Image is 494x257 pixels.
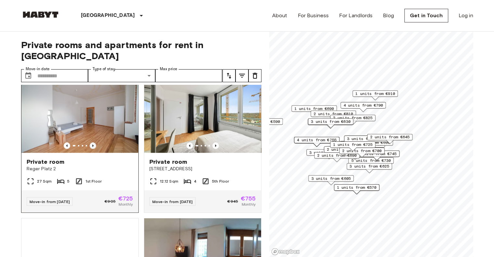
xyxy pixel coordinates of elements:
span: 3 units from €800 [347,136,386,142]
label: Move-in date [26,66,50,72]
span: 5 units from €730 [351,158,391,163]
div: Map marker [347,163,392,173]
span: 5 [67,178,70,184]
span: 4 units from €755 [297,137,336,143]
span: 2 units from €925 [327,147,366,152]
button: Previous image [186,142,193,149]
span: 4 units from €790 [343,102,383,108]
span: 27 Sqm [37,178,52,184]
span: 3 units from €630 [311,119,350,124]
span: 3 units from €745 [357,151,397,157]
div: Map marker [324,146,369,156]
div: Map marker [310,110,356,121]
span: 2 units from €645 [370,134,410,140]
a: For Landlords [339,12,373,19]
span: Monthly [119,201,133,207]
p: [GEOGRAPHIC_DATA] [81,12,135,19]
span: Private rooms and apartments for rent in [GEOGRAPHIC_DATA] [21,39,261,61]
div: Map marker [334,184,379,194]
span: [STREET_ADDRESS] [149,166,256,172]
div: Map marker [308,118,353,128]
img: Marketing picture of unit DE-02-010-04M [21,75,138,153]
div: Map marker [330,115,375,125]
a: Blog [383,12,394,19]
span: €905 [105,199,116,204]
div: Map marker [291,105,337,115]
div: Map marker [340,102,386,112]
div: Map marker [308,175,354,185]
span: 1 units from €690 [294,106,334,111]
div: Map marker [237,118,283,128]
span: €725 [118,196,133,201]
div: Map marker [308,119,353,129]
span: 12.12 Sqm [160,178,178,184]
span: Private room [149,158,187,166]
div: Map marker [330,141,375,151]
a: For Business [298,12,329,19]
img: Habyt [21,11,60,18]
span: 1 units from €725 [333,142,373,148]
div: Map marker [294,137,339,147]
label: Max price [160,66,177,72]
span: 2 units from €810 [313,111,353,117]
a: Get in Touch [404,9,448,22]
button: tune [248,69,261,82]
span: Monthly [241,201,256,207]
div: Map marker [306,149,352,159]
span: 3 units from €625 [349,163,389,169]
span: €945 [227,199,238,204]
div: Map marker [354,150,399,161]
button: Previous image [212,142,219,149]
div: Map marker [344,135,389,146]
span: 1st Floor [85,178,102,184]
span: Move-in from [DATE] [152,199,193,204]
button: tune [222,69,235,82]
span: 2 units from €700 [342,148,382,154]
button: Previous image [90,142,96,149]
div: Map marker [367,134,412,144]
a: Log in [459,12,473,19]
div: Map marker [314,152,360,162]
a: Marketing picture of unit DE-02-023-004-04HFPrevious imagePrevious imagePrivate room[STREET_ADDRE... [144,74,261,213]
div: Map marker [348,157,394,167]
a: Mapbox logo [271,248,300,255]
button: Previous image [64,142,70,149]
span: 3 units from €785 [309,149,349,155]
span: 3 units from €590 [240,119,280,124]
div: Map marker [339,148,385,158]
button: tune [235,69,248,82]
div: Map marker [348,139,393,149]
span: €755 [241,196,256,201]
span: 4 [194,178,196,184]
a: About [272,12,287,19]
span: Move-in from [DATE] [30,199,70,204]
span: Reger Platz 2 [27,166,133,172]
span: 1 units from €570 [337,185,376,190]
span: 3 units from €605 [311,175,351,181]
button: Choose date [22,69,35,82]
span: 1 units from €910 [355,91,395,96]
span: 2 units from €690 [317,152,357,158]
div: Map marker [352,90,398,100]
label: Type of stay [93,66,115,72]
img: Marketing picture of unit DE-02-023-004-04HF [144,75,261,153]
span: Private room [27,158,65,166]
span: 5th Floor [212,178,229,184]
a: Marketing picture of unit DE-02-010-04MPrevious imagePrevious imagePrivate roomReger Platz 227 Sq... [21,74,139,213]
span: 2 units from €825 [333,115,373,121]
